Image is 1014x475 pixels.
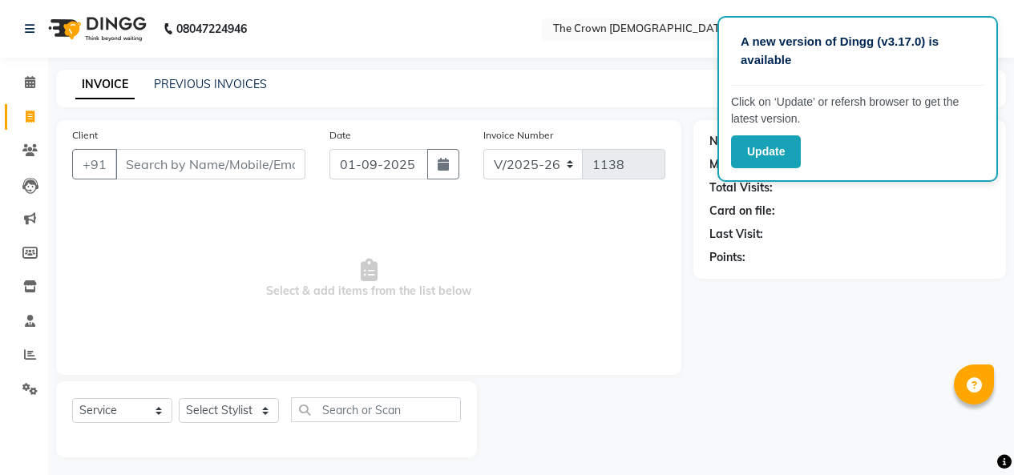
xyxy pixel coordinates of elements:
label: Invoice Number [483,128,553,143]
span: Select & add items from the list below [72,199,665,359]
img: logo [41,6,151,51]
div: Name: [709,133,745,150]
p: A new version of Dingg (v3.17.0) is available [741,33,975,69]
a: PREVIOUS INVOICES [154,77,267,91]
button: +91 [72,149,117,179]
label: Date [329,128,351,143]
div: Total Visits: [709,179,773,196]
div: Last Visit: [709,226,763,243]
input: Search by Name/Mobile/Email/Code [115,149,305,179]
div: Points: [709,249,745,266]
b: 08047224946 [176,6,247,51]
div: Membership: [709,156,779,173]
a: INVOICE [75,70,135,99]
div: Card on file: [709,203,775,219]
input: Search or Scan [291,397,461,422]
label: Client [72,128,98,143]
iframe: chat widget [947,411,998,459]
button: Update [731,135,801,168]
p: Click on ‘Update’ or refersh browser to get the latest version. [731,94,984,127]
